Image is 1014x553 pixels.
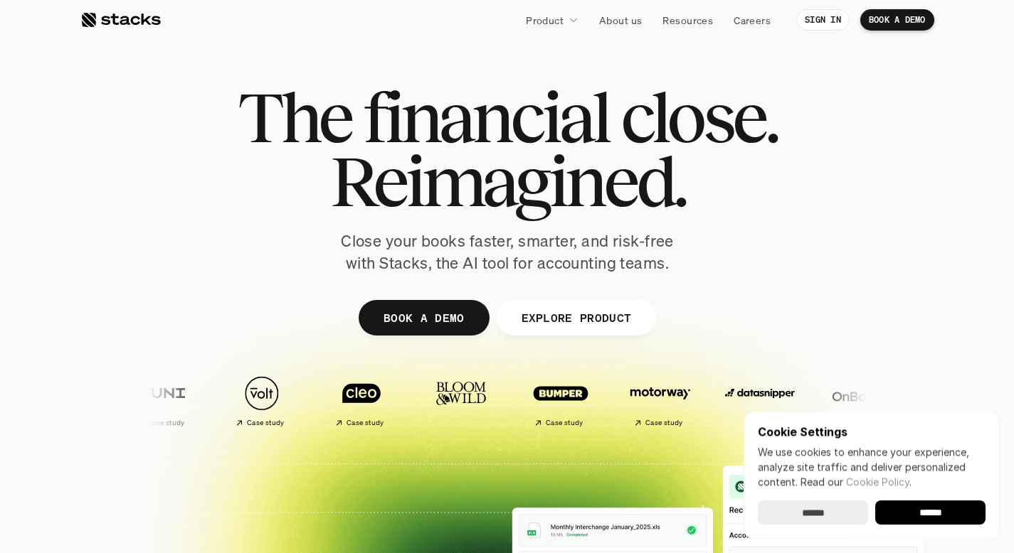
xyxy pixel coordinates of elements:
h2: Case study [545,419,583,427]
a: Case study [315,368,407,433]
a: BOOK A DEMO [860,9,934,31]
a: Case study [215,368,307,433]
h2: Case study [246,419,284,427]
h2: Case study [147,419,184,427]
p: Resources [662,13,713,28]
a: EXPLORE PRODUCT [496,300,656,335]
h2: Case study [645,419,682,427]
span: financial [363,85,608,149]
a: Case study [514,368,606,433]
span: Reimagined. [329,149,685,213]
p: Careers [734,13,771,28]
p: EXPLORE PRODUCT [521,307,631,328]
a: About us [591,7,650,33]
p: Cookie Settings [758,426,986,437]
p: About us [599,13,642,28]
a: Cookie Policy [846,476,909,488]
p: Close your books faster, smarter, and risk-free with Stacks, the AI tool for accounting teams. [329,230,685,274]
p: BOOK A DEMO [383,307,464,328]
span: close. [620,85,777,149]
p: We use cookies to enhance your experience, analyze site traffic and deliver personalized content. [758,444,986,489]
a: SIGN IN [796,9,850,31]
a: BOOK A DEMO [358,300,489,335]
p: BOOK A DEMO [869,15,926,25]
h2: Case study [346,419,384,427]
a: Privacy Policy [168,271,231,281]
span: Read our . [801,476,912,488]
a: Case study [115,368,208,433]
p: Product [526,13,564,28]
a: Careers [725,7,779,33]
a: Case study [613,368,706,433]
span: The [238,85,351,149]
p: SIGN IN [805,15,841,25]
a: Resources [654,7,722,33]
